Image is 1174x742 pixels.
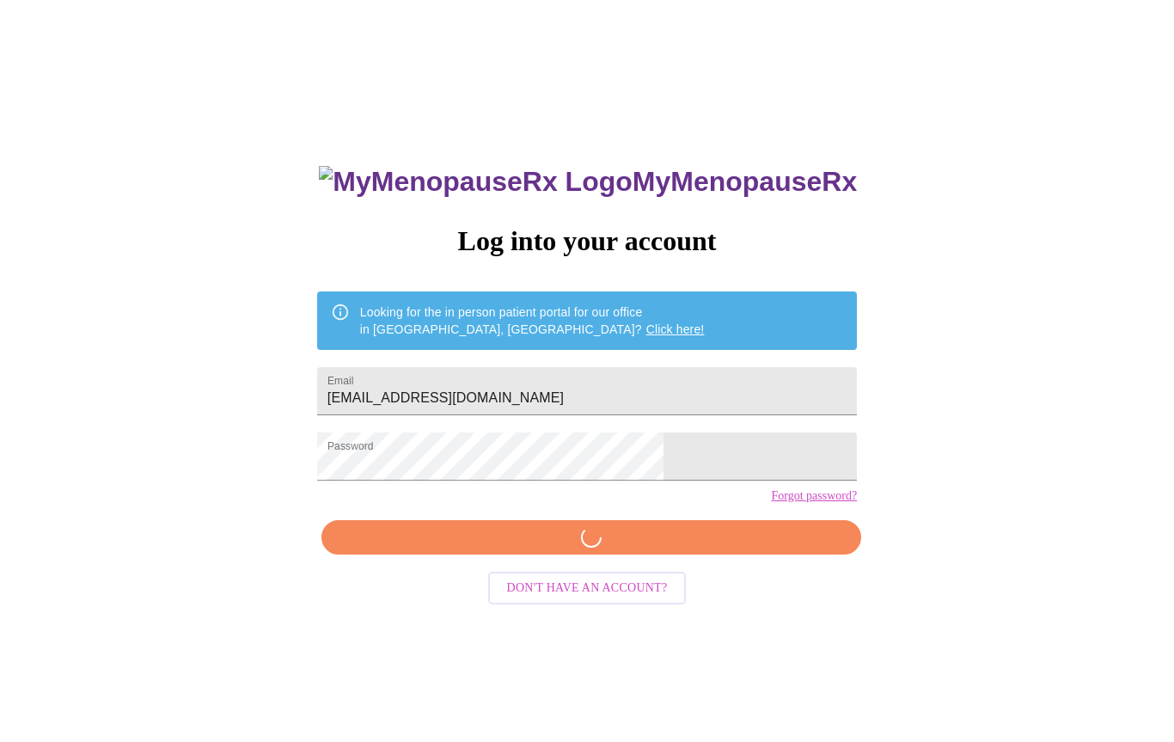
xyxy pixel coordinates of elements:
[319,166,632,198] img: MyMenopauseRx Logo
[771,489,857,503] a: Forgot password?
[319,166,857,198] h3: MyMenopauseRx
[360,297,705,345] div: Looking for the in person patient portal for our office in [GEOGRAPHIC_DATA], [GEOGRAPHIC_DATA]?
[317,225,857,257] h3: Log into your account
[646,322,705,336] a: Click here!
[484,579,691,594] a: Don't have an account?
[488,572,687,605] button: Don't have an account?
[507,578,668,599] span: Don't have an account?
